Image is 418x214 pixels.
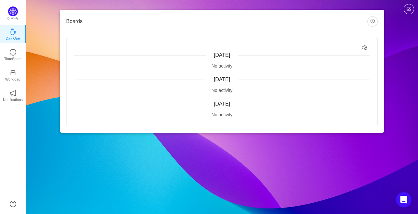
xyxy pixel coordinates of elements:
p: Quantify [7,16,18,21]
i: icon: notification [10,90,16,96]
div: No activity [74,87,370,94]
img: Quantify [8,6,18,16]
span: [DATE] [214,52,230,58]
h3: Boards [66,18,367,25]
button: icon: picture [404,4,414,14]
p: Notifications [3,97,23,103]
i: icon: clock-circle [10,49,16,56]
p: TimeSpent [4,56,22,62]
button: icon: setting [367,16,378,27]
span: [DATE] [214,101,230,107]
div: No activity [74,63,370,69]
i: icon: inbox [10,69,16,76]
i: icon: setting [362,45,368,51]
a: icon: inboxWorkload [10,71,16,78]
i: icon: coffee [10,29,16,35]
p: Day One [6,35,20,41]
a: icon: notificationNotifications [10,92,16,98]
span: [DATE] [214,77,230,82]
a: icon: coffeeDay One [10,31,16,37]
a: icon: question-circle [10,201,16,207]
div: No activity [74,111,370,118]
a: icon: clock-circleTimeSpent [10,51,16,57]
iframe: Intercom live chat [396,192,412,208]
p: Workload [5,76,20,82]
